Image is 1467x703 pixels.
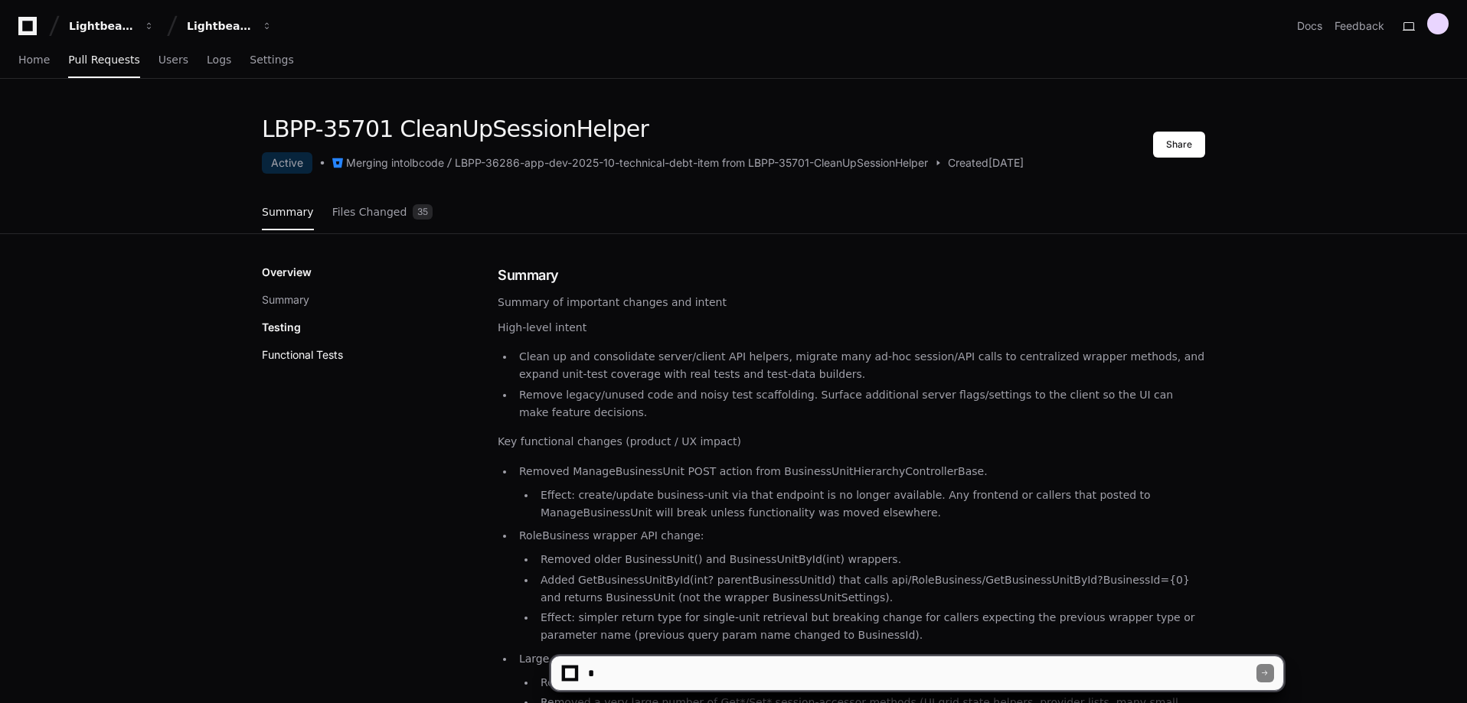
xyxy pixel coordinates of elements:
[262,347,343,363] button: Functional Tests
[68,55,139,64] span: Pull Requests
[18,55,50,64] span: Home
[1297,18,1322,34] a: Docs
[536,487,1205,522] li: Effect: create/update business-unit via that endpoint is no longer available. Any frontend or cal...
[536,609,1205,644] li: Effect: simpler return type for single-unit retrieval but breaking change for callers expecting t...
[158,55,188,64] span: Users
[69,18,135,34] div: Lightbeam Health
[515,463,1205,521] li: Removed ManageBusinessUnit POST action from BusinessUnitHierarchyControllerBase.
[515,527,1205,644] li: RoleBusiness wrapper API change:
[68,43,139,78] a: Pull Requests
[262,292,309,308] button: Summary
[988,155,1024,171] span: [DATE]
[536,674,1205,692] li: Replaced many inline HTTP calls with centralized wrapper calls (ModuleWrapper, SystemSettingsWrap...
[536,571,1205,607] li: Added GetBusinessUnitById(int? parentBusinessUnitId) that calls api/RoleBusiness/GetBusinessUnitB...
[207,43,231,78] a: Logs
[515,348,1205,383] li: Clean up and consolidate server/client API helpers, migrate many ad-hoc session/API calls to cent...
[498,265,1205,286] h1: Summary
[410,155,444,171] div: lbcode
[262,207,314,216] span: Summary
[158,43,188,78] a: Users
[207,55,231,64] span: Logs
[262,265,312,280] p: Overview
[413,204,433,220] span: 35
[455,155,928,171] div: LBPP-36286-app-dev-2025-10-technical-debt-item from LBPP-35701-CleanUpSessionHelper
[536,551,1205,568] li: Removed older BusinessUnit() and BusinessUnitById(int) wrappers.
[515,386,1205,421] li: Remove legacy/unused code and noisy test scaffolding. Surface additional server flags/settings to...
[346,155,410,171] div: Merging into
[1153,132,1205,158] button: Share
[332,207,407,216] span: Files Changed
[498,433,1205,451] p: Key functional changes (product / UX impact)
[262,152,312,174] div: Active
[250,55,293,64] span: Settings
[187,18,253,34] div: Lightbeam Health Solutions
[1335,18,1384,34] button: Feedback
[262,116,1024,143] h1: LBPP-35701 CleanUpSessionHelper
[498,319,1205,337] p: High-level intent
[18,43,50,78] a: Home
[498,294,1205,311] p: Summary of important changes and intent
[948,155,988,171] span: Created
[262,320,301,335] p: Testing
[181,12,279,40] button: Lightbeam Health Solutions
[250,43,293,78] a: Settings
[63,12,161,40] button: Lightbeam Health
